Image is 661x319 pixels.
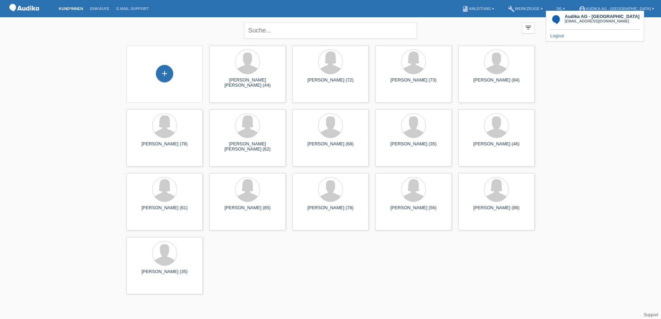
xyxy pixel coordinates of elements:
[244,22,417,39] input: Suche...
[550,33,564,38] a: Logout
[550,14,561,25] img: 17955_square.png
[381,205,446,216] div: [PERSON_NAME] (56)
[132,205,197,216] div: [PERSON_NAME] (61)
[132,141,197,152] div: [PERSON_NAME] (78)
[86,7,113,11] a: Einkäufe
[7,13,41,19] a: POS — MF Group
[55,7,86,11] a: Kund*innen
[132,269,197,280] div: [PERSON_NAME] (35)
[504,7,546,11] a: buildWerkzeuge ▾
[579,6,586,12] i: account_circle
[464,141,529,152] div: [PERSON_NAME] (46)
[215,77,280,88] div: [PERSON_NAME] [PERSON_NAME] (44)
[298,205,363,216] div: [PERSON_NAME] (78)
[113,7,152,11] a: E-Mail Support
[298,141,363,152] div: [PERSON_NAME] (68)
[215,205,280,216] div: [PERSON_NAME] (85)
[156,68,173,79] div: Kund*in hinzufügen
[215,141,280,152] div: [PERSON_NAME] [PERSON_NAME] (62)
[464,205,529,216] div: [PERSON_NAME] (86)
[381,77,446,88] div: [PERSON_NAME] (73)
[644,312,658,317] a: Support
[458,7,497,11] a: bookAnleitung ▾
[464,77,529,88] div: [PERSON_NAME] (84)
[565,14,640,19] b: Audika AG - [GEOGRAPHIC_DATA]
[565,19,640,23] div: [EMAIL_ADDRESS][DOMAIN_NAME]
[508,6,515,12] i: build
[524,24,532,31] i: filter_list
[381,141,446,152] div: [PERSON_NAME] (35)
[462,6,469,12] i: book
[553,7,568,11] a: DE ▾
[575,7,658,11] a: account_circleAudika AG - [GEOGRAPHIC_DATA] ▾
[298,77,363,88] div: [PERSON_NAME] (72)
